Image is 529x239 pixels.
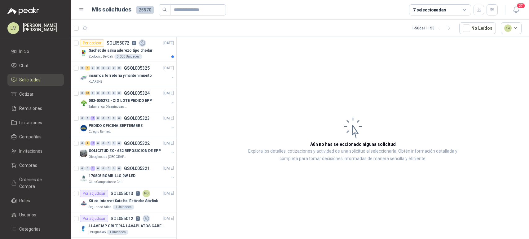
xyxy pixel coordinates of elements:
[124,116,150,120] p: GSOL005323
[136,191,140,196] p: 1
[7,7,39,15] img: Logo peakr
[136,216,140,221] p: 3
[19,162,37,169] span: Compras
[19,197,30,204] span: Roles
[117,66,121,70] div: 0
[89,48,152,54] p: Sachet de salsa aderezo tipo chedar
[80,175,87,182] img: Company Logo
[19,105,42,112] span: Remisiones
[80,140,175,159] a: 0 1 12 0 0 0 0 0 GSOL005322[DATE] Company LogoSOLICITUD EX - 632 REPOSICION DE EPPOleaginosas [GE...
[89,173,135,179] p: 170805 BOMBILLO 9W LED
[107,41,129,45] p: SOL055072
[19,91,33,98] span: Cotizar
[85,166,90,171] div: 0
[7,60,64,72] a: Chat
[163,166,174,172] p: [DATE]
[80,166,85,171] div: 0
[92,5,131,14] h1: Mis solicitudes
[89,148,161,154] p: SOLICITUD EX - 632 REPOSICION DE EPP
[96,66,100,70] div: 0
[163,65,174,71] p: [DATE]
[90,116,95,120] div: 10
[112,116,116,120] div: 0
[114,54,142,59] div: 3.000 Unidades
[112,66,116,70] div: 0
[412,23,454,33] div: 1 - 50 de 11153
[80,150,87,157] img: Company Logo
[7,145,64,157] a: Invitaciones
[80,225,87,232] img: Company Logo
[112,91,116,95] div: 0
[90,66,95,70] div: 0
[101,66,106,70] div: 0
[239,148,467,163] p: Explora los detalles, cotizaciones y actividad de una solicitud al seleccionarla. Obtén informaci...
[80,74,87,82] img: Company Logo
[7,174,64,192] a: Órdenes de Compra
[80,49,87,57] img: Company Logo
[90,166,95,171] div: 2
[71,187,176,212] a: Por adjudicarSOL0550131NO[DATE] Company LogoKit de Internet Satelital Estándar StarlinkSeguridad ...
[7,74,64,86] a: Solicitudes
[71,212,176,237] a: Por adjudicarSOL0550123[DATE] Company LogoLLAVE MP GRIFERIA LAVAPLATOS CABEZA EXTRAIBLEPerugia SA...
[19,133,42,140] span: Compañías
[113,205,134,210] div: 1 Unidades
[7,209,64,221] a: Usuarios
[19,211,36,218] span: Usuarios
[89,79,102,84] p: KLARENS
[80,99,87,107] img: Company Logo
[124,166,150,171] p: GSOL005321
[117,166,121,171] div: 0
[106,166,111,171] div: 0
[89,154,128,159] p: Oleaginosas [GEOGRAPHIC_DATA][PERSON_NAME]
[510,4,522,15] button: 27
[163,191,174,197] p: [DATE]
[162,7,167,12] span: search
[85,91,90,95] div: 26
[89,104,128,109] p: Salamanca Oleaginosas SAS
[117,91,121,95] div: 0
[80,89,175,109] a: 0 26 0 0 0 0 0 0 GSOL005324[DATE] Company Logo002-005272 - CIO LOTE PEDIDO EPPSalamanca Oleaginos...
[7,159,64,171] a: Compras
[96,91,100,95] div: 0
[89,223,166,229] p: LLAVE MP GRIFERIA LAVAPLATOS CABEZA EXTRAIBLE
[89,54,113,59] p: Zoologico De Cali
[96,116,100,120] div: 0
[101,141,106,146] div: 0
[80,215,108,222] div: Por adjudicar
[19,119,42,126] span: Licitaciones
[413,7,446,13] div: 7 seleccionadas
[80,190,108,197] div: Por adjudicar
[163,141,174,146] p: [DATE]
[19,226,41,232] span: Categorías
[80,141,85,146] div: 0
[90,91,95,95] div: 0
[80,165,175,185] a: 0 0 2 0 0 0 0 0 GSOL005321[DATE] Company Logo170805 BOMBILLO 9W LEDClub Campestre de Cali
[7,131,64,143] a: Compañías
[89,205,112,210] p: Seguridad Atlas
[136,6,154,14] span: 25570
[89,129,111,134] p: Colegio Bennett
[89,123,143,129] p: PEDIDO OFICINA SEPTIEMBRE
[163,216,174,222] p: [DATE]
[80,66,85,70] div: 0
[19,48,29,55] span: Inicio
[85,141,90,146] div: 1
[106,66,111,70] div: 0
[19,176,58,190] span: Órdenes de Compra
[80,91,85,95] div: 0
[19,76,41,83] span: Solicitudes
[111,216,133,221] p: SOL055012
[7,88,64,100] a: Cotizar
[101,116,106,120] div: 0
[80,116,85,120] div: 0
[80,64,175,84] a: 0 7 0 0 0 0 0 0 GSOL005325[DATE] Company Logoinsumos ferreteria y mantenimientoKLARENS
[7,117,64,128] a: Licitaciones
[106,141,111,146] div: 0
[132,41,136,45] p: 0
[106,91,111,95] div: 0
[124,66,150,70] p: GSOL005325
[107,230,128,235] div: 1 Unidades
[124,91,150,95] p: GSOL005324
[101,91,106,95] div: 0
[80,200,87,207] img: Company Logo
